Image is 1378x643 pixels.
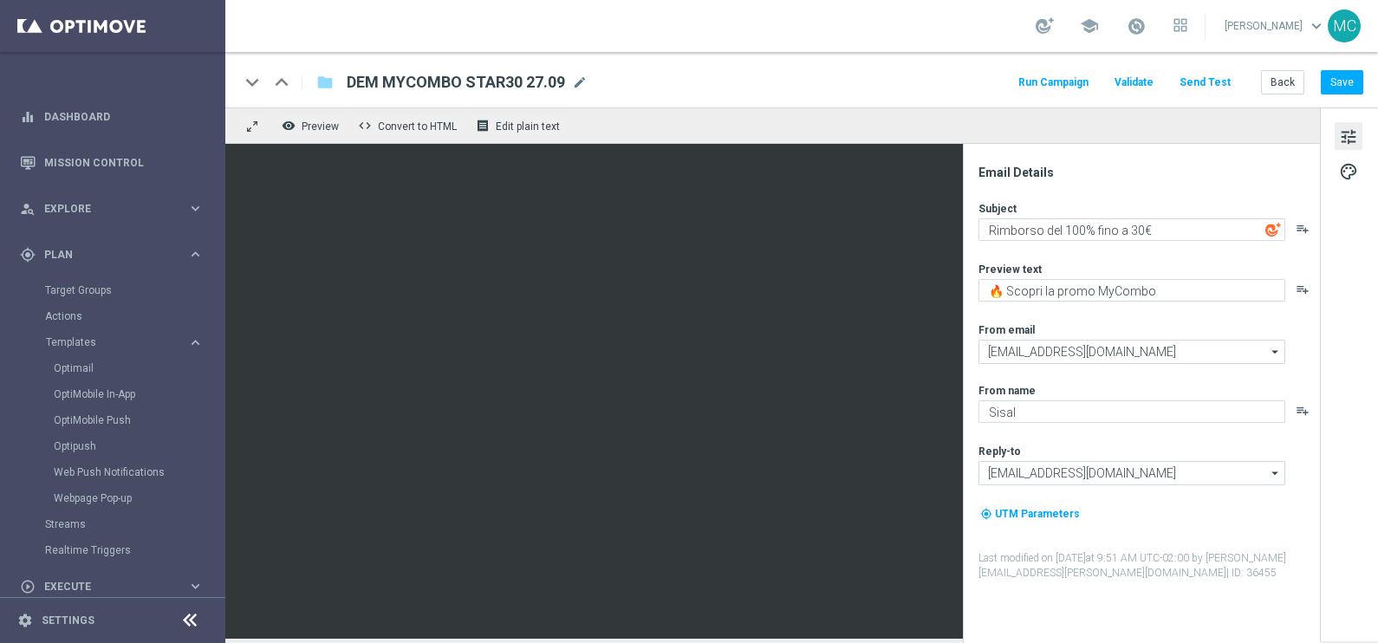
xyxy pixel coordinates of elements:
[54,491,180,505] a: Webpage Pop-up
[187,200,204,217] i: keyboard_arrow_right
[187,578,204,594] i: keyboard_arrow_right
[45,335,205,349] button: Templates keyboard_arrow_right
[358,119,372,133] span: code
[44,140,204,185] a: Mission Control
[20,94,204,140] div: Dashboard
[187,334,204,351] i: keyboard_arrow_right
[1177,71,1233,94] button: Send Test
[316,72,334,93] i: folder
[347,72,565,93] span: DEM MYCOMBO STAR30 27.09
[1223,13,1328,39] a: [PERSON_NAME]keyboard_arrow_down
[54,413,180,427] a: OptiMobile Push
[315,68,335,96] button: folder
[54,355,224,381] div: Optimail
[980,508,992,520] i: my_location
[45,277,224,303] div: Target Groups
[978,445,1021,458] label: Reply-to
[54,361,180,375] a: Optimail
[1267,462,1284,484] i: arrow_drop_down
[19,156,205,170] button: Mission Control
[45,329,224,511] div: Templates
[46,337,170,347] span: Templates
[44,250,187,260] span: Plan
[45,543,180,557] a: Realtime Triggers
[45,517,180,531] a: Streams
[187,246,204,263] i: keyboard_arrow_right
[572,75,588,90] span: mode_edit
[20,579,36,594] i: play_circle_outline
[378,120,457,133] span: Convert to HTML
[19,248,205,262] button: gps_fixed Plan keyboard_arrow_right
[1226,567,1277,579] span: | ID: 36455
[45,537,224,563] div: Realtime Triggers
[17,613,33,628] i: settings
[354,114,465,137] button: code Convert to HTML
[476,119,490,133] i: receipt
[19,580,205,594] button: play_circle_outline Execute keyboard_arrow_right
[20,579,187,594] div: Execute
[54,459,224,485] div: Web Push Notifications
[1267,341,1284,363] i: arrow_drop_down
[978,504,1082,523] button: my_location UTM Parameters
[1265,222,1281,237] img: optiGenie.svg
[20,247,187,263] div: Plan
[978,551,1318,581] label: Last modified on [DATE] at 9:51 AM UTC-02:00 by [PERSON_NAME][EMAIL_ADDRESS][PERSON_NAME][DOMAIN_...
[978,263,1042,276] label: Preview text
[54,387,180,401] a: OptiMobile In-App
[19,202,205,216] button: person_search Explore keyboard_arrow_right
[978,461,1285,485] input: Select
[277,114,347,137] button: remove_red_eye Preview
[54,407,224,433] div: OptiMobile Push
[1112,71,1156,94] button: Validate
[978,323,1035,337] label: From email
[54,439,180,453] a: Optipush
[1335,122,1362,150] button: tune
[54,433,224,459] div: Optipush
[978,340,1285,364] input: Select
[1296,404,1310,418] button: playlist_add
[20,201,36,217] i: person_search
[1307,16,1326,36] span: keyboard_arrow_down
[1115,76,1154,88] span: Validate
[496,120,560,133] span: Edit plain text
[1080,16,1099,36] span: school
[54,465,180,479] a: Web Push Notifications
[1016,71,1091,94] button: Run Campaign
[44,581,187,592] span: Execute
[995,508,1080,520] span: UTM Parameters
[282,119,296,133] i: remove_red_eye
[471,114,568,137] button: receipt Edit plain text
[1339,126,1358,148] span: tune
[302,120,339,133] span: Preview
[1321,70,1363,94] button: Save
[978,202,1017,216] label: Subject
[1328,10,1361,42] div: MC
[978,165,1318,180] div: Email Details
[20,201,187,217] div: Explore
[44,94,204,140] a: Dashboard
[45,309,180,323] a: Actions
[45,511,224,537] div: Streams
[19,110,205,124] button: equalizer Dashboard
[1261,70,1304,94] button: Back
[45,303,224,329] div: Actions
[1296,283,1310,296] button: playlist_add
[20,109,36,125] i: equalizer
[20,247,36,263] i: gps_fixed
[1335,157,1362,185] button: palette
[978,384,1036,398] label: From name
[46,337,187,347] div: Templates
[1339,160,1358,183] span: palette
[20,140,204,185] div: Mission Control
[1296,222,1310,236] button: playlist_add
[45,283,180,297] a: Target Groups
